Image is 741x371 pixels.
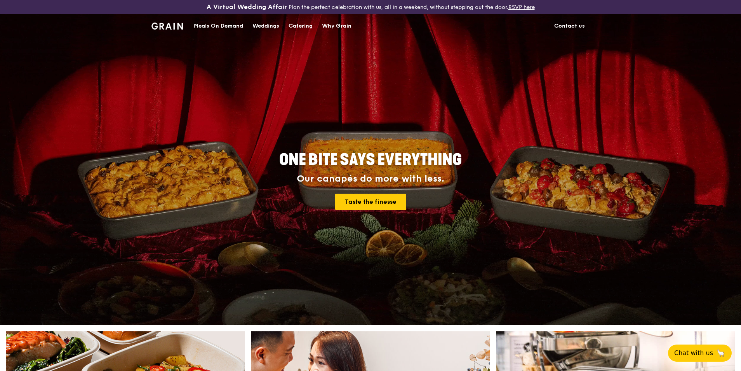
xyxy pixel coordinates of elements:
img: Grain [151,23,183,30]
span: ONE BITE SAYS EVERYTHING [279,150,462,169]
a: Weddings [248,14,284,38]
div: Why Grain [322,14,351,38]
h3: A Virtual Wedding Affair [207,3,287,11]
div: Catering [289,14,313,38]
a: Why Grain [317,14,356,38]
a: Taste the finesse [335,194,406,210]
div: Weddings [252,14,279,38]
a: GrainGrain [151,14,183,37]
a: RSVP here [508,4,535,10]
div: Plan the perfect celebration with us, all in a weekend, without stepping out the door. [147,3,594,11]
div: Our canapés do more with less. [231,173,510,184]
button: Chat with us🦙 [668,345,732,362]
a: Catering [284,14,317,38]
span: 🦙 [716,348,725,358]
a: Contact us [550,14,590,38]
div: Meals On Demand [194,14,243,38]
span: Chat with us [674,348,713,358]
